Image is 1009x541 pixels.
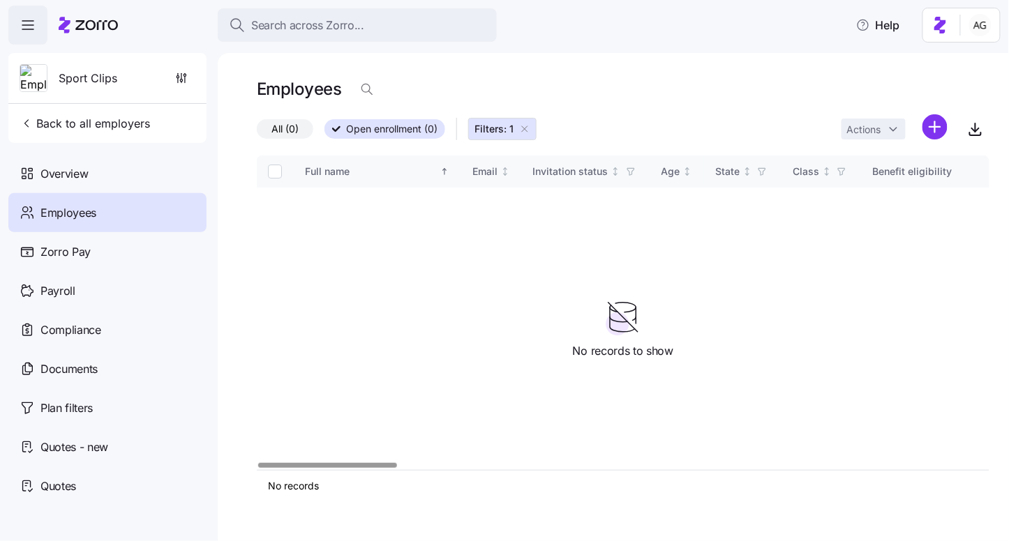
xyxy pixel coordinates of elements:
img: 5fc55c57e0610270ad857448bea2f2d5 [969,14,992,36]
span: No records to show [573,342,673,360]
th: ClassNot sorted [782,155,861,188]
span: Search across Zorro... [251,17,364,34]
th: EmailNot sorted [461,155,522,188]
h1: Employees [257,78,342,100]
span: Payroll [40,282,75,300]
a: Compliance [8,310,207,349]
span: Back to all employers [20,115,150,132]
span: Zorro Pay [40,243,91,261]
button: Help [845,11,911,39]
span: Employees [40,204,96,222]
button: Back to all employers [14,109,156,137]
span: Sport Clips [59,70,117,87]
th: AgeNot sorted [650,155,705,188]
span: Actions [847,125,881,135]
input: Select all records [268,165,282,178]
a: Plan filters [8,388,207,427]
a: Employees [8,193,207,232]
th: Full nameSorted ascending [294,155,461,188]
button: Search across Zorro... [218,8,497,42]
th: Invitation statusNot sorted [522,155,650,188]
th: StateNot sorted [704,155,782,188]
a: Overview [8,154,207,193]
span: Quotes - new [40,439,108,456]
a: Payroll [8,271,207,310]
img: Employer logo [20,65,47,93]
button: Actions [842,119,906,139]
span: Help [856,17,900,33]
span: Documents [40,360,98,378]
div: Not sorted [682,167,692,176]
span: Overview [40,165,88,183]
div: Not sorted [822,167,832,176]
div: Not sorted [500,167,510,176]
span: Quotes [40,478,76,495]
a: Quotes [8,466,207,505]
div: No records [268,479,978,493]
span: Open enrollment (0) [346,120,438,138]
div: State [715,164,740,179]
a: Documents [8,349,207,388]
span: Filters: 1 [474,122,514,136]
div: Not sorted [611,167,620,176]
span: Plan filters [40,399,93,417]
div: Sorted ascending [440,167,449,176]
div: Email [472,164,498,179]
button: Filters: 1 [468,118,537,140]
svg: add icon [922,114,948,139]
div: Not sorted [742,167,752,176]
div: Full name [305,164,438,179]
div: Age [662,164,680,179]
a: Zorro Pay [8,232,207,271]
a: Quotes - new [8,427,207,466]
div: Class [793,164,819,179]
span: All (0) [271,120,299,138]
div: Invitation status [533,164,608,179]
span: Compliance [40,321,101,339]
